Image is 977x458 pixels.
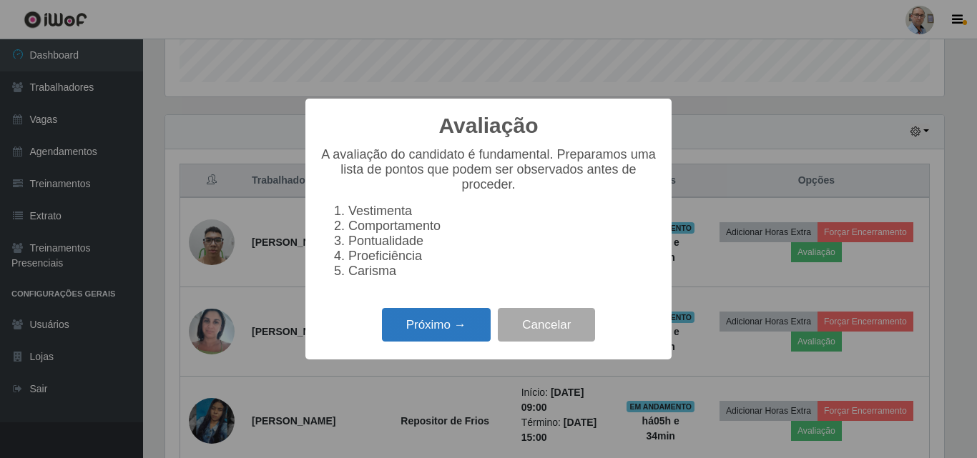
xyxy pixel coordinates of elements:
[320,147,657,192] p: A avaliação do candidato é fundamental. Preparamos uma lista de pontos que podem ser observados a...
[348,249,657,264] li: Proeficiência
[439,113,539,139] h2: Avaliação
[348,219,657,234] li: Comportamento
[498,308,595,342] button: Cancelar
[348,234,657,249] li: Pontualidade
[348,204,657,219] li: Vestimenta
[348,264,657,279] li: Carisma
[382,308,491,342] button: Próximo →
